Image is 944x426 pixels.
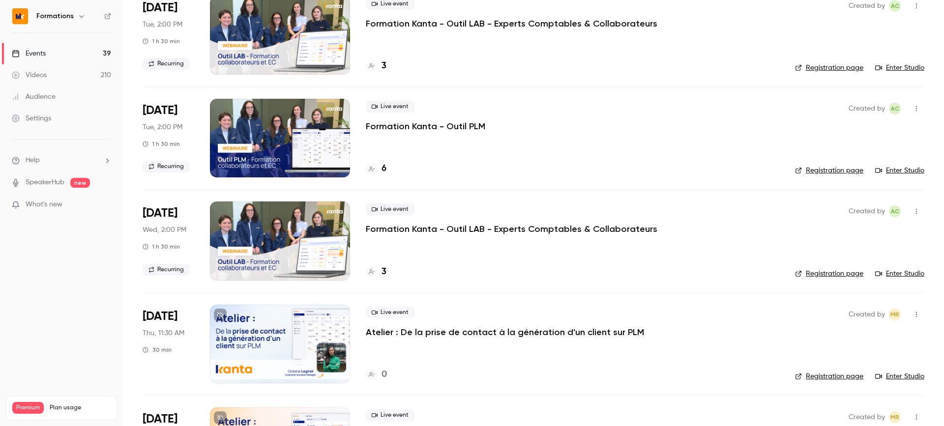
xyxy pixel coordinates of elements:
span: AC [891,205,899,217]
li: help-dropdown-opener [12,155,111,166]
img: Formations [12,8,28,24]
span: Marion Roquet [889,309,901,320]
a: Enter Studio [875,63,924,73]
h4: 6 [382,162,386,175]
div: Oct 9 Thu, 11:30 AM (Europe/Paris) [143,305,194,383]
a: Registration page [795,371,863,381]
span: Tue, 2:00 PM [143,122,182,132]
div: 1 h 30 min [143,140,180,148]
a: Enter Studio [875,269,924,279]
span: Live event [366,307,414,318]
span: Recurring [143,161,190,172]
a: Formation Kanta - Outil LAB - Experts Comptables & Collaborateurs [366,18,657,29]
a: Registration page [795,166,863,175]
span: Created by [849,309,885,320]
a: SpeakerHub [26,177,64,188]
a: Atelier : De la prise de contact à la génération d'un client sur PLM [366,326,644,338]
div: 30 min [143,346,172,354]
h4: 0 [382,368,387,381]
a: 6 [366,162,386,175]
a: Formation Kanta - Outil PLM [366,120,485,132]
span: Created by [849,411,885,423]
h4: 3 [382,265,386,279]
span: Help [26,155,40,166]
div: Events [12,49,46,58]
span: [DATE] [143,309,177,324]
iframe: Noticeable Trigger [99,200,111,209]
div: Settings [12,114,51,123]
span: Anaïs Cachelou [889,103,901,114]
div: Audience [12,92,56,102]
span: MR [890,309,899,320]
a: Formation Kanta - Outil LAB - Experts Comptables & Collaborateurs [366,223,657,235]
div: Videos [12,70,47,80]
div: 1 h 30 min [143,37,180,45]
a: Enter Studio [875,166,924,175]
span: AC [891,103,899,114]
span: Marion Roquet [889,411,901,423]
span: Live event [366,409,414,421]
span: Created by [849,205,885,217]
span: Tue, 2:00 PM [143,20,182,29]
h4: 3 [382,59,386,73]
span: Plan usage [50,404,111,412]
div: Oct 7 Tue, 2:00 PM (Europe/Paris) [143,99,194,177]
span: Premium [12,402,44,414]
span: Recurring [143,264,190,276]
span: Created by [849,103,885,114]
a: 3 [366,265,386,279]
span: MR [890,411,899,423]
span: [DATE] [143,205,177,221]
span: new [70,178,90,188]
span: What's new [26,199,62,210]
a: 3 [366,59,386,73]
span: Live event [366,101,414,113]
a: Registration page [795,269,863,279]
div: Oct 8 Wed, 2:00 PM (Europe/Paris) [143,201,194,280]
a: Enter Studio [875,371,924,381]
span: Anaïs Cachelou [889,205,901,217]
div: 1 h 30 min [143,243,180,251]
a: 0 [366,368,387,381]
span: [DATE] [143,103,177,118]
span: Thu, 11:30 AM [143,328,184,338]
span: Live event [366,203,414,215]
h6: Formations [36,11,74,21]
span: Recurring [143,58,190,70]
a: Registration page [795,63,863,73]
span: Wed, 2:00 PM [143,225,186,235]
